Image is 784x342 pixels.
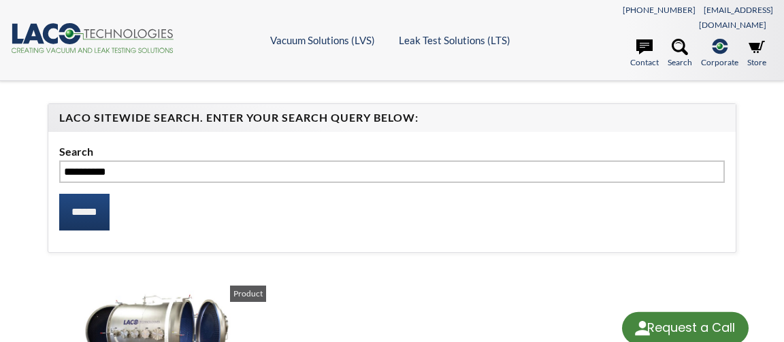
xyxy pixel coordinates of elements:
a: Leak Test Solutions (LTS) [399,34,510,46]
a: [PHONE_NUMBER] [623,5,696,15]
img: round button [632,318,653,339]
label: Search [59,143,725,160]
a: Vacuum Solutions (LVS) [270,34,375,46]
span: Product [230,286,266,302]
span: Corporate [701,56,738,69]
a: Contact [630,39,659,69]
a: Store [747,39,766,69]
a: [EMAIL_ADDRESS][DOMAIN_NAME] [699,5,773,30]
a: Search [668,39,692,69]
h4: LACO Sitewide Search. Enter your Search Query Below: [59,111,725,125]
